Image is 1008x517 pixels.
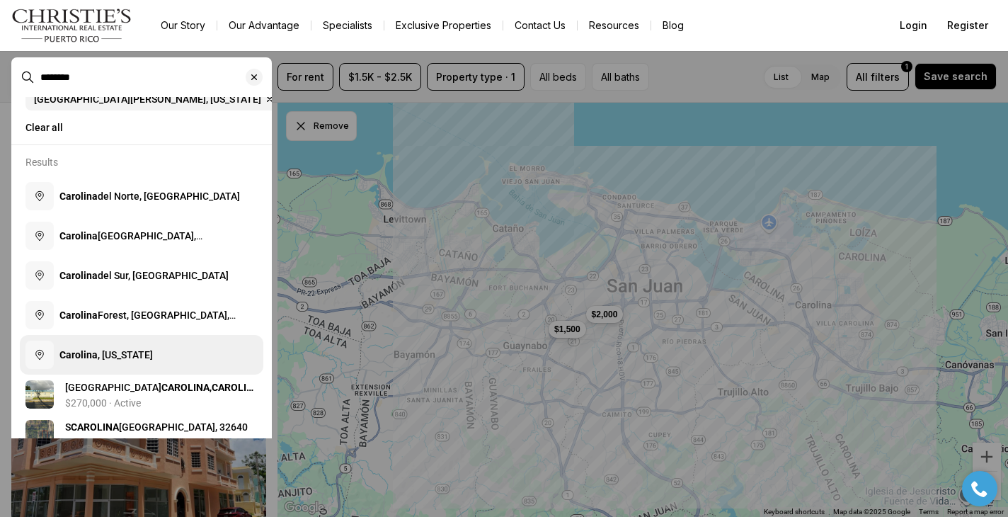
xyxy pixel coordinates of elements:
p: $3,000 · Active [65,437,130,448]
button: Carolinadel Sur, [GEOGRAPHIC_DATA] [20,256,263,295]
span: del Sur, [GEOGRAPHIC_DATA] [59,270,229,281]
b: Carolina [59,270,98,281]
b: Carolina [59,309,98,321]
b: CAROLINA [71,421,119,433]
span: Forest, [GEOGRAPHIC_DATA], [GEOGRAPHIC_DATA] [59,309,236,335]
span: [GEOGRAPHIC_DATA] , PR, 00985 [65,382,275,407]
button: Register [939,11,997,40]
b: Carolina [59,191,98,202]
p: Results [25,157,58,168]
span: Login [900,20,927,31]
span: , [US_STATE] [59,349,153,360]
p: $270,000 · Active [65,397,141,409]
button: Carolina, [US_STATE] [20,335,263,375]
span: [GEOGRAPHIC_DATA], [GEOGRAPHIC_DATA], [GEOGRAPHIC_DATA] [59,230,256,256]
a: Resources [578,16,651,35]
a: View details: Calle 24 VILLA CAROLINA [20,375,263,414]
span: S [GEOGRAPHIC_DATA], 32640 [65,421,248,433]
button: Login [891,11,936,40]
a: View details: S CAROLINA ST [20,414,263,454]
button: Clear search input [246,58,271,96]
button: Contact Us [503,16,577,35]
button: CarolinaForest, [GEOGRAPHIC_DATA], [GEOGRAPHIC_DATA] [20,295,263,335]
a: Specialists [311,16,384,35]
a: Exclusive Properties [384,16,503,35]
button: Carolinadel Norte, [GEOGRAPHIC_DATA] [20,176,263,216]
b: CAROLINA [161,382,210,393]
b: Carolina [59,230,98,242]
span: del Norte, [GEOGRAPHIC_DATA] [59,191,240,202]
button: Clear all [25,116,258,139]
a: Blog [651,16,695,35]
span: [GEOGRAPHIC_DATA][PERSON_NAME], [US_STATE] [34,93,261,105]
img: logo [11,8,132,42]
button: Carolina[GEOGRAPHIC_DATA], [GEOGRAPHIC_DATA], [GEOGRAPHIC_DATA] [20,216,263,256]
a: Our Advantage [217,16,311,35]
a: Our Story [149,16,217,35]
b: Carolina [59,349,98,360]
b: CAROLINA [212,382,260,393]
span: Register [947,20,988,31]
